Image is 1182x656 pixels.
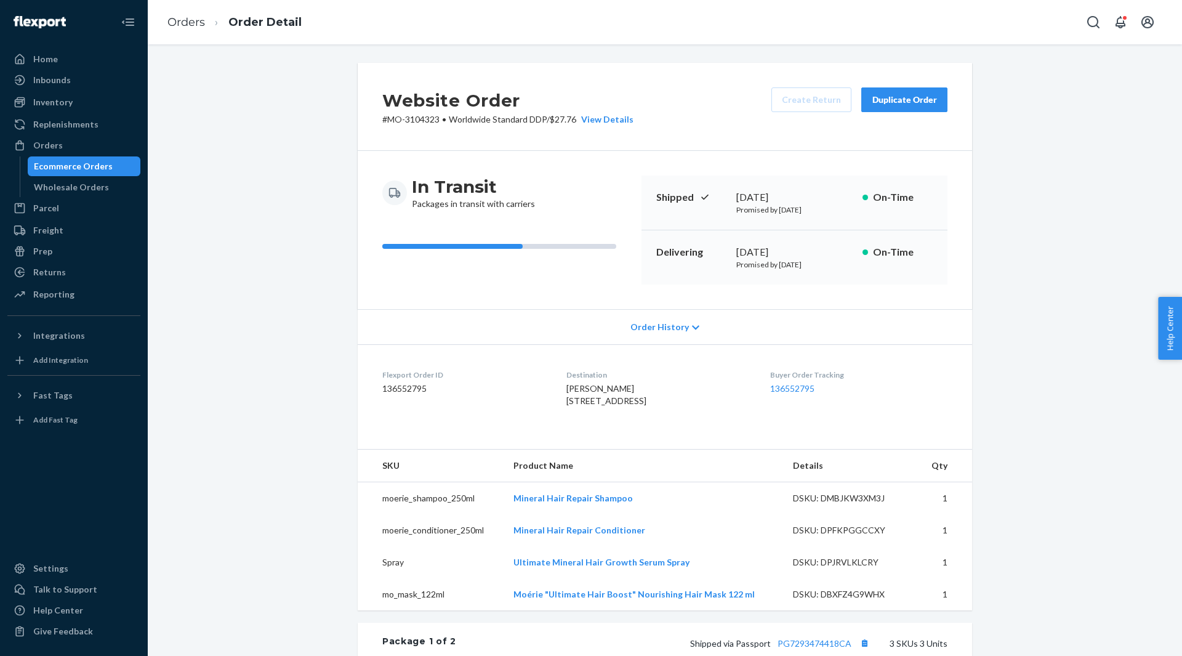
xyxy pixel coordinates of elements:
button: Open notifications [1108,10,1133,34]
div: [DATE] [736,190,853,204]
a: Replenishments [7,115,140,134]
div: Inbounds [33,74,71,86]
a: Order Detail [228,15,302,29]
td: 1 [918,578,972,610]
td: mo_mask_122ml [358,578,504,610]
div: Duplicate Order [872,94,937,106]
button: Open Search Box [1081,10,1106,34]
a: Inbounds [7,70,140,90]
p: Promised by [DATE] [736,204,853,215]
dt: Destination [566,370,750,380]
td: 1 [918,482,972,515]
p: Promised by [DATE] [736,259,853,270]
a: Add Integration [7,350,140,370]
div: [DATE] [736,245,853,259]
a: Ultimate Mineral Hair Growth Serum Spray [513,557,689,567]
div: Wholesale Orders [34,181,109,193]
th: Qty [918,450,972,482]
span: Worldwide Standard DDP [449,114,547,124]
a: PG7293474418CA [778,638,851,649]
a: Ecommerce Orders [28,156,141,176]
a: Wholesale Orders [28,177,141,197]
th: Details [783,450,919,482]
span: [PERSON_NAME] [STREET_ADDRESS] [566,383,646,406]
div: Inventory [33,96,73,108]
button: Integrations [7,326,140,346]
div: Give Feedback [33,625,93,638]
div: Freight [33,224,63,237]
div: Add Integration [33,355,88,365]
button: View Details [576,113,633,126]
td: moerie_shampoo_250ml [358,482,504,515]
p: On-Time [873,245,933,259]
div: Integrations [33,330,85,342]
p: On-Time [873,190,933,204]
a: Inventory [7,92,140,112]
span: Order History [630,321,689,333]
div: Help Center [33,604,83,617]
div: DSKU: DBXFZ4G9WHX [793,588,909,601]
div: Fast Tags [33,389,73,402]
div: Settings [33,562,68,575]
th: Product Name [504,450,783,482]
a: Moérie "Ultimate Hair Boost" Nourishing Hair Mask 122 ml [513,589,755,599]
a: Orders [7,136,140,155]
h3: In Transit [412,176,535,198]
td: 1 [918,514,972,546]
a: Reporting [7,285,140,304]
div: 3 SKUs 3 Units [456,635,947,651]
div: Replenishments [33,118,98,131]
dt: Flexport Order ID [382,370,547,380]
button: Open account menu [1135,10,1160,34]
a: 136552795 [770,383,814,394]
td: 1 [918,546,972,578]
p: # MO-3104323 / $27.76 [382,113,633,126]
a: Home [7,49,140,69]
a: Orders [167,15,205,29]
dd: 136552795 [382,383,547,395]
a: Returns [7,262,140,282]
div: Reporting [33,288,74,301]
button: Duplicate Order [861,87,947,112]
div: Package 1 of 2 [382,635,456,651]
div: DSKU: DPJRVLKLCRY [793,556,909,569]
img: Flexport logo [14,16,66,28]
button: Fast Tags [7,386,140,405]
div: Orders [33,139,63,152]
a: Talk to Support [7,580,140,599]
a: Mineral Hair Repair Conditioner [513,525,645,535]
p: Delivering [656,245,726,259]
a: Help Center [7,601,140,620]
div: Packages in transit with carriers [412,176,535,210]
p: Shipped [656,190,726,204]
a: Add Fast Tag [7,410,140,430]
div: Returns [33,266,66,278]
th: SKU [358,450,504,482]
a: Parcel [7,198,140,218]
a: Freight [7,221,140,240]
div: Talk to Support [33,583,97,596]
ol: breadcrumbs [158,4,312,41]
dt: Buyer Order Tracking [770,370,947,380]
span: Shipped via Passport [690,638,872,649]
div: Prep [33,245,52,257]
button: Close Navigation [116,10,140,34]
div: Home [33,53,58,65]
td: moerie_conditioner_250ml [358,514,504,546]
div: Add Fast Tag [33,415,78,425]
span: • [442,114,446,124]
a: Mineral Hair Repair Shampoo [513,493,633,503]
div: Parcel [33,202,59,214]
div: DSKU: DPFKPGGCCXY [793,524,909,537]
button: Help Center [1158,297,1182,360]
button: Copy tracking number [856,635,872,651]
a: Settings [7,559,140,578]
td: Spray [358,546,504,578]
div: Ecommerce Orders [34,160,113,172]
a: Prep [7,241,140,261]
button: Create Return [771,87,851,112]
h2: Website Order [382,87,633,113]
div: DSKU: DMBJKW3XM3J [793,492,909,504]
